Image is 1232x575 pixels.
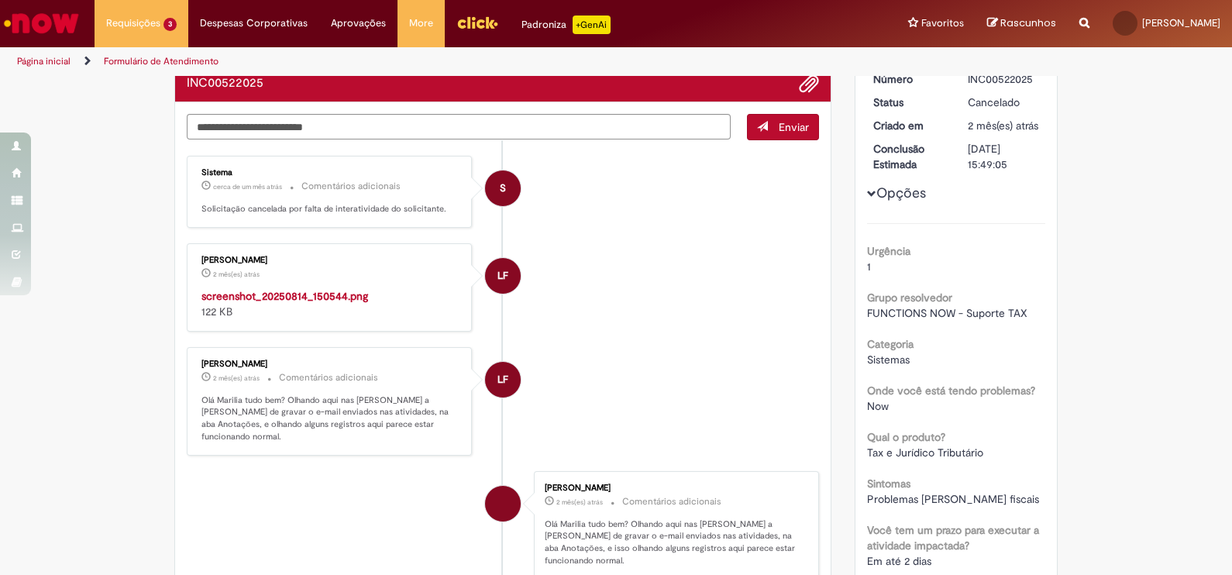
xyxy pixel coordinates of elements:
span: [PERSON_NAME] [1142,16,1220,29]
dt: Conclusão Estimada [862,141,957,172]
span: 1 [867,260,871,274]
button: Adicionar anexos [799,74,819,94]
time: 14/08/2025 15:05:42 [213,270,260,279]
small: Comentários adicionais [622,495,721,508]
textarea: Digite sua mensagem aqui... [187,114,731,140]
span: More [409,15,433,31]
span: LF [497,257,508,294]
div: Marilia Vasconcelos De Castro [485,486,521,522]
time: 12/08/2025 15:49:04 [968,119,1038,133]
span: 2 mês(es) atrás [213,374,260,383]
b: Urgência [867,244,910,258]
b: Grupo resolvedor [867,291,952,305]
div: Cancelado [968,95,1040,110]
span: 2 mês(es) atrás [556,498,603,507]
img: ServiceNow [2,8,81,39]
img: click_logo_yellow_360x200.png [456,11,498,34]
p: Olá Marilia tudo bem? Olhando aqui nas [PERSON_NAME] a [PERSON_NAME] de gravar o e-mail enviados ... [545,518,803,567]
span: Aprovações [331,15,386,31]
ul: Trilhas de página [12,47,810,76]
span: FUNCTIONS NOW - Suporte TAX [867,306,1027,320]
b: Categoria [867,337,914,351]
b: Sintomas [867,477,910,491]
div: [PERSON_NAME] [201,256,459,265]
span: 3 [163,18,177,31]
span: Sistemas [867,353,910,367]
dt: Número [862,71,957,87]
span: Em até 2 dias [867,554,931,568]
b: Você tem um prazo para executar a atividade impactada? [867,523,1039,553]
span: Favoritos [921,15,964,31]
div: [DATE] 15:49:05 [968,141,1040,172]
div: [PERSON_NAME] [201,360,459,369]
span: Tax e Jurídico Tributário [867,446,983,460]
time: 14/08/2025 15:04:56 [213,374,260,383]
a: Página inicial [17,55,71,67]
div: System [485,170,521,206]
time: 14/08/2025 15:03:49 [556,498,603,507]
div: 122 KB [201,288,459,319]
span: Now [867,399,889,413]
span: Problemas [PERSON_NAME] fiscais [867,492,1039,506]
span: S [500,170,506,207]
div: Padroniza [521,15,611,34]
small: Comentários adicionais [301,180,401,193]
dt: Criado em [862,118,957,133]
div: Leonardo Fazan [485,258,521,294]
p: Olá Marilia tudo bem? Olhando aqui nas [PERSON_NAME] a [PERSON_NAME] de gravar o e-mail enviados ... [201,394,459,443]
a: Rascunhos [987,16,1056,31]
div: INC00522025 [968,71,1040,87]
span: Despesas Corporativas [200,15,308,31]
span: Enviar [779,120,809,134]
span: 2 mês(es) atrás [968,119,1038,133]
b: Onde você está tendo problemas? [867,384,1035,398]
a: screenshot_20250814_150544.png [201,289,368,303]
time: 22/08/2025 13:04:57 [213,182,282,191]
span: Requisições [106,15,160,31]
span: LF [497,361,508,398]
small: Comentários adicionais [279,371,378,384]
span: 2 mês(es) atrás [213,270,260,279]
p: +GenAi [573,15,611,34]
div: [PERSON_NAME] [545,484,803,493]
span: Rascunhos [1000,15,1056,30]
b: Qual o produto? [867,430,945,444]
h2: INC00522025 Histórico de tíquete [187,77,263,91]
div: 12/08/2025 15:49:04 [968,118,1040,133]
button: Enviar [747,114,819,140]
div: Sistema [201,168,459,177]
p: Solicitação cancelada por falta de interatividade do solicitante. [201,203,459,215]
span: cerca de um mês atrás [213,182,282,191]
dt: Status [862,95,957,110]
div: Leonardo Fazan [485,362,521,398]
a: Formulário de Atendimento [104,55,219,67]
